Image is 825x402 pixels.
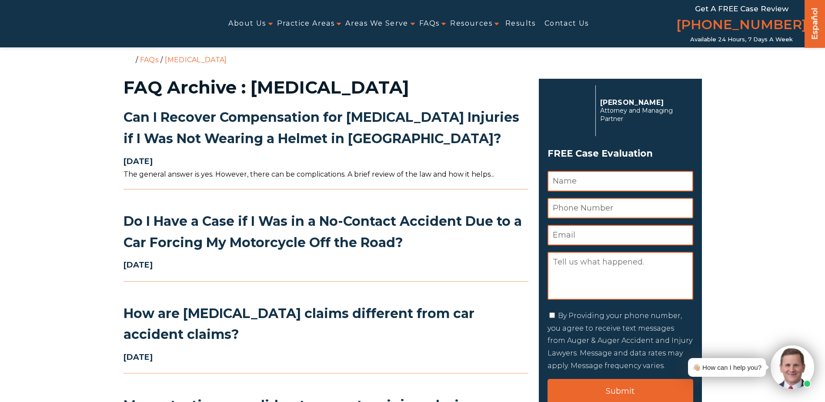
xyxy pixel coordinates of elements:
strong: [DATE] [124,260,153,270]
img: Auger & Auger Accident and Injury Lawyers Logo [5,13,141,34]
p: The general answer is yes. However, there can be complications. A brief review of the law and how... [124,168,528,180]
a: Resources [450,14,492,33]
a: Can I Recover Compensation for [MEDICAL_DATA] Injuries if I Was Not Wearing a Helmet in [GEOGRAPH... [124,109,519,147]
a: Practice Areas [277,14,335,33]
a: FAQs [140,56,158,64]
a: FAQs [419,14,440,33]
a: Results [505,14,536,33]
a: Home [126,55,134,63]
span: Attorney and Managing Partner [600,107,688,123]
span: FREE Case Evaluation [548,145,693,162]
strong: [DATE] [124,352,153,362]
input: Email [548,225,693,245]
input: Name [548,171,693,191]
p: [PERSON_NAME] [600,98,688,107]
span: Get a FREE Case Review [695,4,788,13]
a: [PHONE_NUMBER] [676,15,807,36]
a: Do I Have a Case if I Was in a No-Contact Accident Due to a Car Forcing My Motorcycle Off the Road? [124,213,522,251]
a: Contact Us [544,14,589,33]
input: Phone Number [548,198,693,218]
li: [MEDICAL_DATA] [163,56,229,64]
a: How are [MEDICAL_DATA] claims different from car accident claims? [124,305,474,343]
img: Herbert Auger [548,89,591,132]
img: Intaker widget Avatar [771,345,814,389]
a: About Us [228,14,266,33]
h1: FAQ Archive : [MEDICAL_DATA] [124,79,528,96]
label: By Providing your phone number, you agree to receive text messages from Auger & Auger Accident an... [548,312,692,370]
strong: [DATE] [124,157,153,166]
a: Areas We Serve [345,14,408,33]
span: Available 24 Hours, 7 Days a Week [690,36,793,43]
div: 👋🏼 How can I help you? [692,362,762,373]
